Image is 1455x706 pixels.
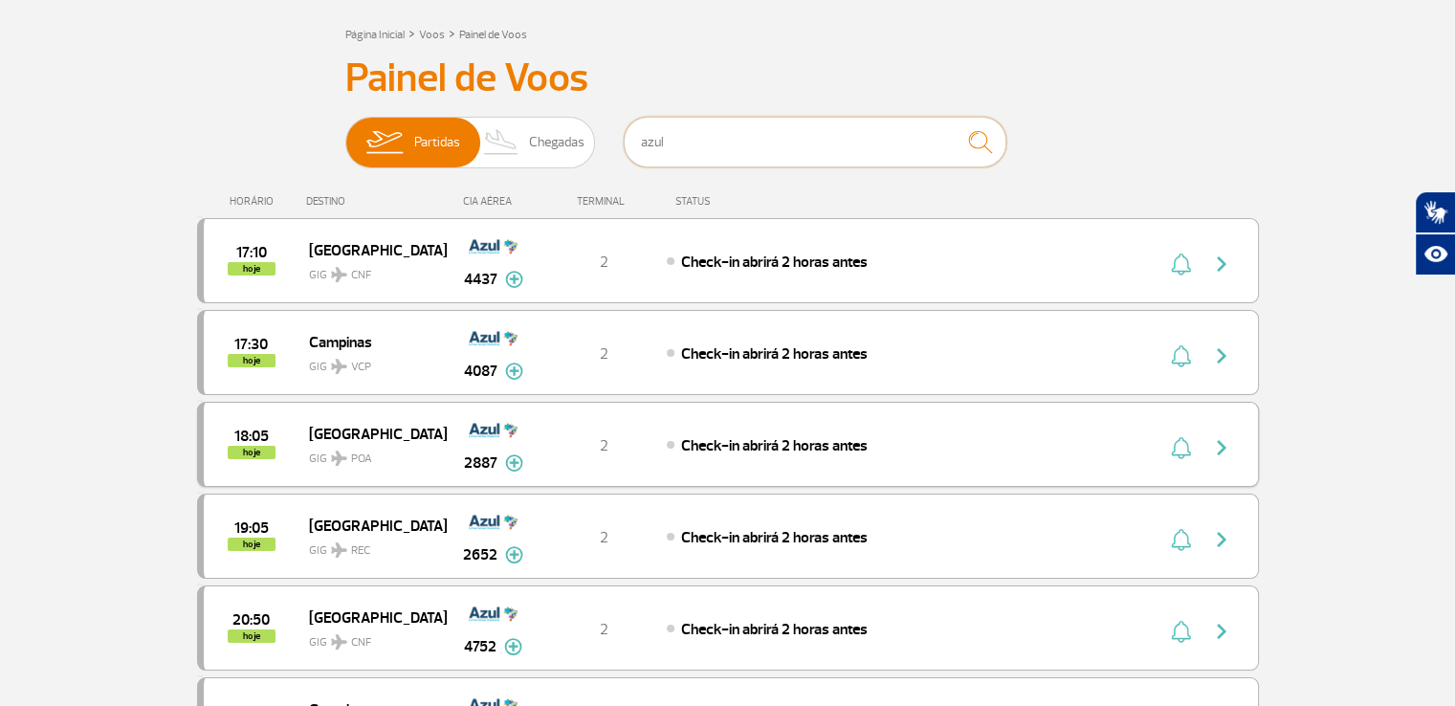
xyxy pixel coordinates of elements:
[1415,233,1455,276] button: Abrir recursos assistivos.
[1415,191,1455,276] div: Plugin de acessibilidade da Hand Talk.
[228,262,276,276] span: hoje
[1171,528,1191,551] img: sino-painel-voo.svg
[1171,253,1191,276] img: sino-painel-voo.svg
[351,267,371,284] span: CNF
[681,620,868,639] span: Check-in abrirá 2 horas antes
[309,421,431,446] span: [GEOGRAPHIC_DATA]
[1210,620,1233,643] img: seta-direita-painel-voo.svg
[1210,528,1233,551] img: seta-direita-painel-voo.svg
[309,624,431,651] span: GIG
[228,446,276,459] span: hoje
[1210,344,1233,367] img: seta-direita-painel-voo.svg
[309,329,431,354] span: Campinas
[1415,191,1455,233] button: Abrir tradutor de língua de sinais.
[681,344,868,364] span: Check-in abrirá 2 horas antes
[1171,344,1191,367] img: sino-painel-voo.svg
[464,452,497,474] span: 2887
[309,532,431,560] span: GIG
[505,363,523,380] img: mais-info-painel-voo.svg
[600,253,608,272] span: 2
[541,195,666,208] div: TERMINAL
[505,271,523,288] img: mais-info-painel-voo.svg
[600,436,608,455] span: 2
[351,451,372,468] span: POA
[681,253,868,272] span: Check-in abrirá 2 horas antes
[414,118,460,167] span: Partidas
[234,338,268,351] span: 2025-08-24 17:30:00
[504,638,522,655] img: mais-info-painel-voo.svg
[1210,436,1233,459] img: seta-direita-painel-voo.svg
[464,360,497,383] span: 4087
[666,195,822,208] div: STATUS
[309,440,431,468] span: GIG
[354,118,414,167] img: slider-embarque
[331,267,347,282] img: destiny_airplane.svg
[600,620,608,639] span: 2
[463,543,497,566] span: 2652
[309,513,431,538] span: [GEOGRAPHIC_DATA]
[345,28,405,42] a: Página Inicial
[600,528,608,547] span: 2
[331,542,347,558] img: destiny_airplane.svg
[449,22,455,44] a: >
[351,359,371,376] span: VCP
[505,454,523,472] img: mais-info-painel-voo.svg
[624,117,1006,167] input: Voo, cidade ou cia aérea
[236,246,267,259] span: 2025-08-24 17:10:00
[309,256,431,284] span: GIG
[351,542,370,560] span: REC
[464,268,497,291] span: 4437
[232,613,270,627] span: 2025-08-24 20:50:00
[1171,436,1191,459] img: sino-painel-voo.svg
[309,605,431,629] span: [GEOGRAPHIC_DATA]
[331,359,347,374] img: destiny_airplane.svg
[228,354,276,367] span: hoje
[1171,620,1191,643] img: sino-painel-voo.svg
[306,195,446,208] div: DESTINO
[331,634,347,650] img: destiny_airplane.svg
[459,28,527,42] a: Painel de Voos
[309,237,431,262] span: [GEOGRAPHIC_DATA]
[345,55,1111,102] h3: Painel de Voos
[203,195,307,208] div: HORÁRIO
[309,348,431,376] span: GIG
[529,118,584,167] span: Chegadas
[681,436,868,455] span: Check-in abrirá 2 horas antes
[1210,253,1233,276] img: seta-direita-painel-voo.svg
[408,22,415,44] a: >
[474,118,530,167] img: slider-desembarque
[505,546,523,563] img: mais-info-painel-voo.svg
[351,634,371,651] span: CNF
[600,344,608,364] span: 2
[331,451,347,466] img: destiny_airplane.svg
[681,528,868,547] span: Check-in abrirá 2 horas antes
[464,635,496,658] span: 4752
[446,195,541,208] div: CIA AÉREA
[228,629,276,643] span: hoje
[234,521,269,535] span: 2025-08-24 19:05:00
[419,28,445,42] a: Voos
[234,430,269,443] span: 2025-08-24 18:05:00
[228,538,276,551] span: hoje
